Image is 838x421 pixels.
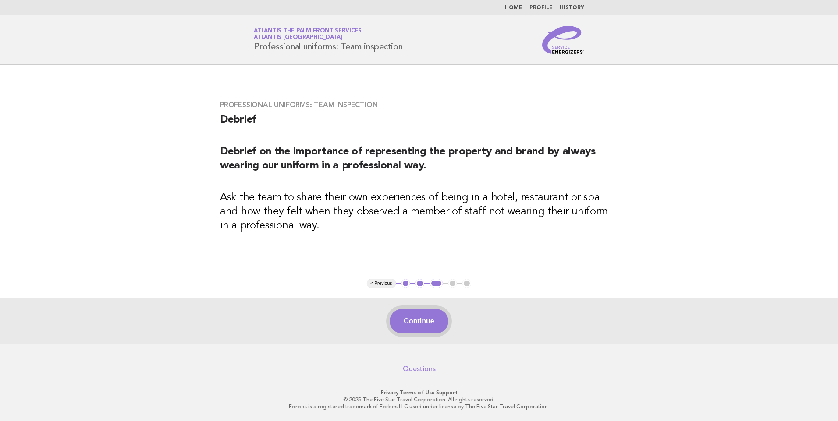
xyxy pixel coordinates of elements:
button: 1 [401,279,410,288]
a: Atlantis The Palm Front ServicesAtlantis [GEOGRAPHIC_DATA] [254,28,362,40]
button: 2 [415,279,424,288]
h1: Professional uniforms: Team inspection [254,28,403,51]
a: Questions [403,365,436,373]
span: Atlantis [GEOGRAPHIC_DATA] [254,35,342,41]
button: Continue [390,309,448,333]
p: · · [151,389,687,396]
h3: Ask the team to share their own experiences of being in a hotel, restaurant or spa and how they f... [220,191,618,233]
a: Privacy [381,389,398,396]
a: Support [436,389,458,396]
button: 3 [430,279,443,288]
button: < Previous [367,279,395,288]
a: Terms of Use [400,389,435,396]
a: History [560,5,584,11]
a: Home [505,5,522,11]
h2: Debrief [220,113,618,134]
a: Profile [529,5,553,11]
img: Service Energizers [542,26,584,54]
p: Forbes is a registered trademark of Forbes LLC used under license by The Five Star Travel Corpora... [151,403,687,410]
h2: Debrief on the importance of representing the property and brand by always wearing our uniform in... [220,145,618,180]
p: © 2025 The Five Star Travel Corporation. All rights reserved. [151,396,687,403]
h3: Professional uniforms: Team inspection [220,101,618,109]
